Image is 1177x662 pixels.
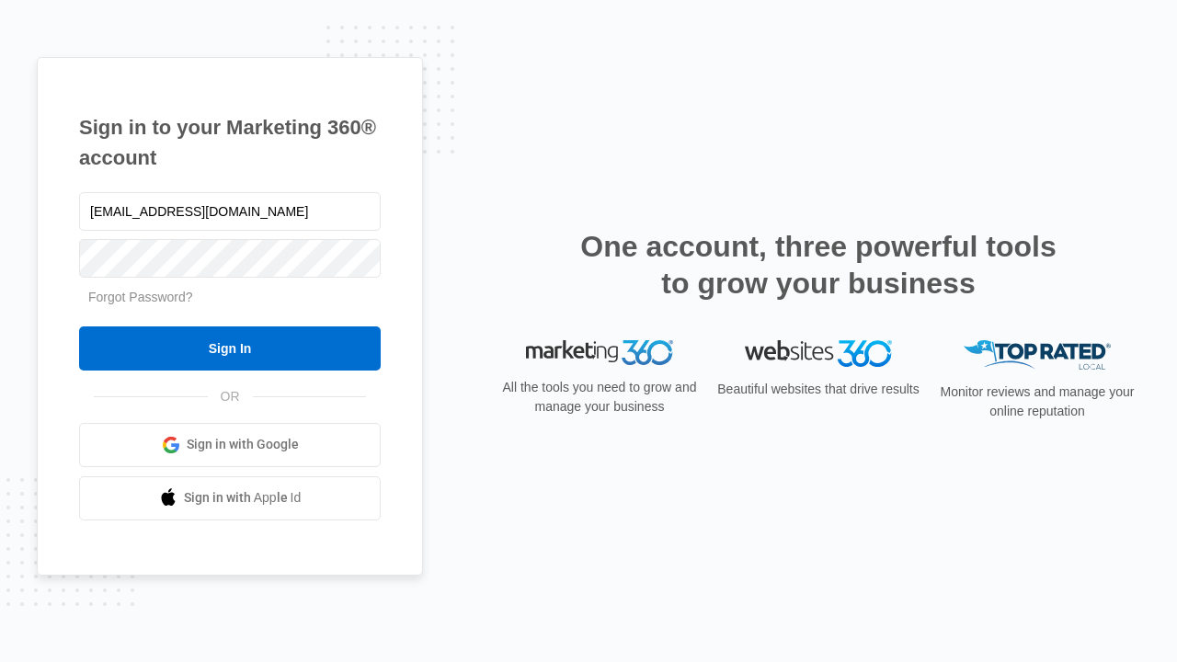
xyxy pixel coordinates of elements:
[184,488,302,508] span: Sign in with Apple Id
[964,340,1111,371] img: Top Rated Local
[79,423,381,467] a: Sign in with Google
[526,340,673,366] img: Marketing 360
[575,228,1062,302] h2: One account, three powerful tools to grow your business
[187,435,299,454] span: Sign in with Google
[79,326,381,371] input: Sign In
[497,378,703,417] p: All the tools you need to grow and manage your business
[745,340,892,367] img: Websites 360
[79,112,381,173] h1: Sign in to your Marketing 360® account
[79,192,381,231] input: Email
[715,380,921,399] p: Beautiful websites that drive results
[208,387,253,406] span: OR
[79,476,381,520] a: Sign in with Apple Id
[88,290,193,304] a: Forgot Password?
[934,382,1140,421] p: Monitor reviews and manage your online reputation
